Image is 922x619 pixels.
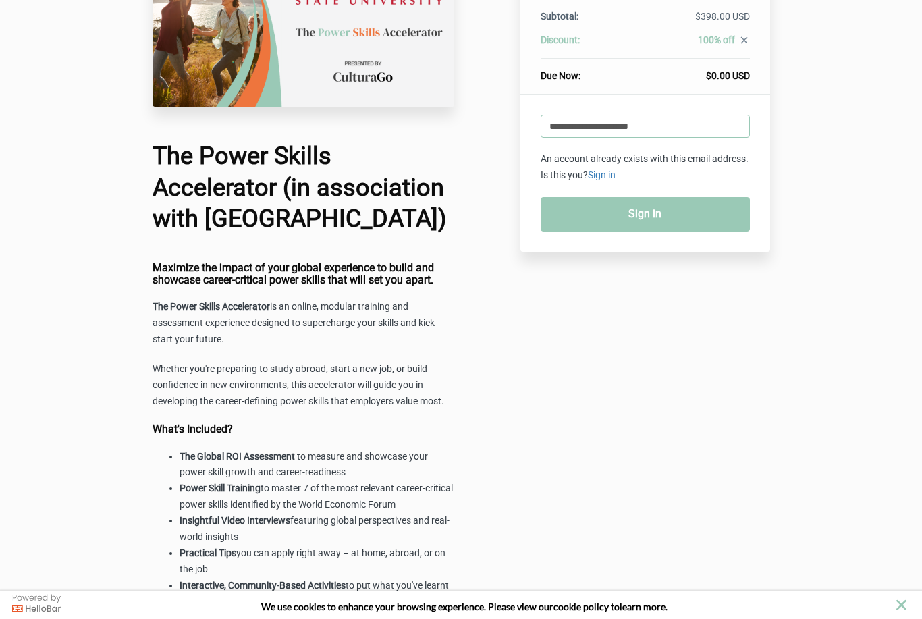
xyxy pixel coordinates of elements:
span: 100% off [698,34,735,45]
th: Due Now: [541,59,628,83]
a: Sign in [588,169,616,180]
span: We use cookies to enhance your browsing experience. Please view our [261,601,553,612]
h4: Maximize the impact of your global experience to build and showcase career-critical power skills ... [153,262,455,286]
strong: The Global ROI Assessment [180,451,295,462]
h1: The Power Skills Accelerator (in association with [GEOGRAPHIC_DATA]) [153,140,455,235]
li: to measure and showcase your power skill growth and career-readiness [180,449,455,481]
button: close [893,597,910,614]
li: to master 7 of the most relevant career-critical power skills identified by the World Economic Forum [180,481,455,513]
strong: Power Skill Training [180,483,261,493]
a: Sign in [541,197,750,232]
p: is an online, modular training and assessment experience designed to supercharge your skills and ... [153,299,455,348]
i: close [738,34,750,46]
strong: Insightful Video Interviews [180,515,290,526]
p: Whether you're preparing to study abroad, start a new job, or build confidence in new environment... [153,361,455,410]
a: cookie policy [553,601,609,612]
span: $0.00 USD [706,70,750,81]
strong: Interactive, Community-Based Activities [180,580,346,591]
h4: What's Included? [153,423,455,435]
th: Discount: [541,33,628,59]
a: close [735,34,750,49]
span: learn more. [620,601,668,612]
strong: Practical Tips [180,547,236,558]
p: An account already exists with this email address. Is this you? [541,151,750,184]
strong: to [611,601,620,612]
li: to put what you've learnt into practice [180,578,455,610]
strong: The Power Skills Accelerator [153,301,270,312]
span: Subtotal: [541,11,578,22]
li: featuring global perspectives and real-world insights [180,513,455,545]
td: $398.00 USD [628,9,749,33]
li: you can apply right away – at home, abroad, or on the job [180,545,455,578]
